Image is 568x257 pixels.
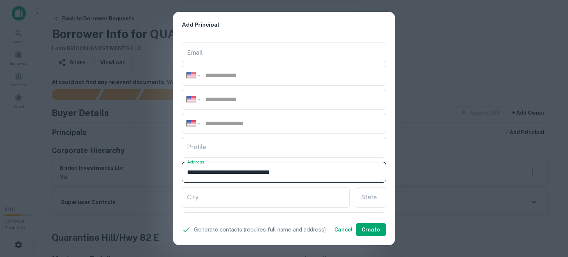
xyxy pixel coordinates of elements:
button: Cancel [331,223,356,236]
label: Address [187,159,204,165]
iframe: Chat Widget [531,198,568,233]
button: Create [356,223,386,236]
p: Generate contacts (requires full name and address) [194,225,326,234]
h2: Add Principal [173,12,395,38]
